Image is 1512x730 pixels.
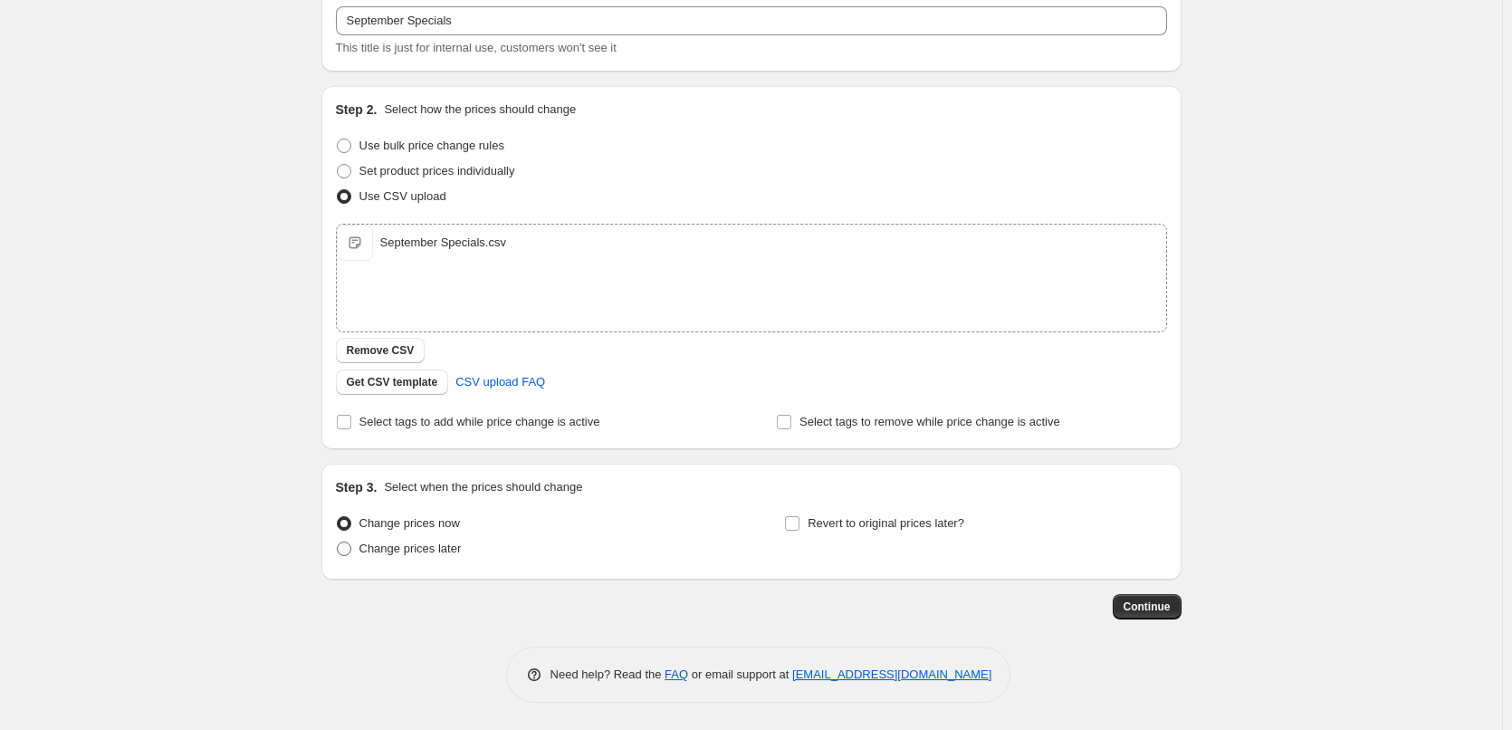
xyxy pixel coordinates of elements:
button: Continue [1113,594,1182,620]
p: Select how the prices should change [384,101,576,119]
span: Select tags to add while price change is active [359,415,600,428]
span: or email support at [688,668,792,681]
span: Get CSV template [347,375,438,389]
span: Continue [1124,600,1171,614]
span: Use bulk price change rules [359,139,504,152]
div: September Specials.csv [380,234,506,252]
span: Need help? Read the [550,668,665,681]
h2: Step 2. [336,101,378,119]
a: FAQ [665,668,688,681]
a: [EMAIL_ADDRESS][DOMAIN_NAME] [792,668,991,681]
span: Set product prices individually [359,164,515,178]
span: Change prices now [359,516,460,530]
span: CSV upload FAQ [455,373,545,391]
input: 30% off holiday sale [336,6,1167,35]
span: Remove CSV [347,343,415,358]
span: This title is just for internal use, customers won't see it [336,41,617,54]
span: Revert to original prices later? [808,516,964,530]
h2: Step 3. [336,478,378,496]
a: CSV upload FAQ [445,368,556,397]
span: Change prices later [359,542,462,555]
span: Use CSV upload [359,189,446,203]
p: Select when the prices should change [384,478,582,496]
button: Remove CSV [336,338,426,363]
span: Select tags to remove while price change is active [799,415,1060,428]
button: Get CSV template [336,370,449,395]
